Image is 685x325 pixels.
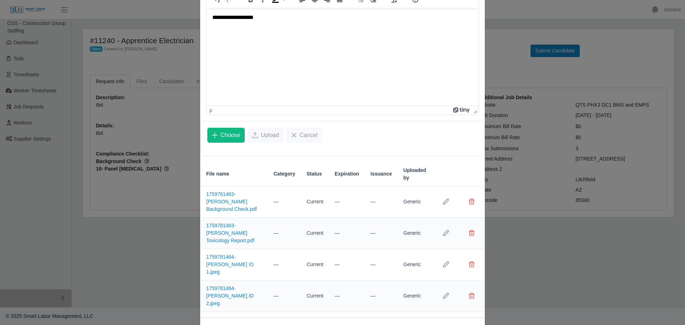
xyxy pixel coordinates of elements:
[207,128,245,143] button: Choose
[274,170,295,178] span: Category
[398,218,433,249] td: Generic
[206,254,254,275] a: 1759781464-[PERSON_NAME] ID 1.jpeg
[398,249,433,280] td: Generic
[286,128,322,143] button: Cancel
[453,107,471,113] a: Powered by Tiny
[365,280,398,312] td: —
[268,249,301,280] td: —
[329,280,365,312] td: —
[465,226,479,240] button: Delete file
[206,223,254,243] a: 1759781463-[PERSON_NAME] Toxicology Report.pdf
[371,170,392,178] span: Issuance
[465,289,479,303] button: Delete file
[301,280,329,312] td: Current
[439,257,453,271] button: Row Edit
[206,170,229,178] span: File name
[335,170,359,178] span: Expiration
[206,191,257,212] a: 1759781463-[PERSON_NAME] Background Check.pdf
[365,218,398,249] td: —
[329,249,365,280] td: —
[329,186,365,218] td: —
[398,280,433,312] td: Generic
[306,170,322,178] span: Status
[268,186,301,218] td: —
[301,249,329,280] td: Current
[220,131,240,139] span: Choose
[404,167,427,182] span: Uploaded by
[439,289,453,303] button: Row Edit
[439,226,453,240] button: Row Edit
[465,257,479,271] button: Delete file
[471,106,478,115] div: Press the Up and Down arrow keys to resize the editor.
[365,186,398,218] td: —
[465,194,479,209] button: Delete file
[248,128,284,143] button: Upload
[207,8,478,106] iframe: Rich Text Area
[398,186,433,218] td: Generic
[439,194,453,209] button: Row Edit
[329,218,365,249] td: —
[206,285,254,306] a: 1759781464-[PERSON_NAME] ID 2.jpeg
[268,218,301,249] td: —
[365,249,398,280] td: —
[300,131,318,139] span: Cancel
[209,107,212,113] div: p
[268,280,301,312] td: —
[301,218,329,249] td: Current
[261,131,279,139] span: Upload
[301,186,329,218] td: Current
